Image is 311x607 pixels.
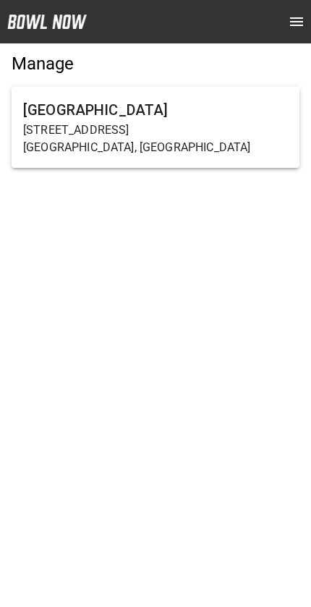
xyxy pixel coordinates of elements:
[23,122,288,139] p: [STREET_ADDRESS]
[7,14,87,29] img: logo
[23,139,288,156] p: [GEOGRAPHIC_DATA], [GEOGRAPHIC_DATA]
[282,7,311,36] button: open drawer
[12,52,299,75] h5: Manage
[23,98,288,122] h6: [GEOGRAPHIC_DATA]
